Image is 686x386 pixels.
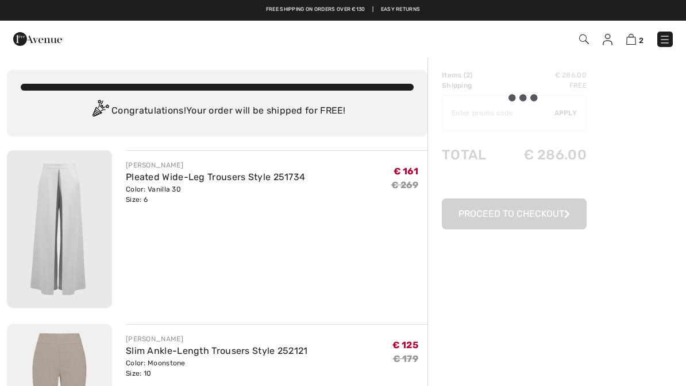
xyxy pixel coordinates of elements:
[381,6,421,14] a: Easy Returns
[626,34,636,45] img: Shopping Bag
[126,358,308,379] div: Color: Moonstone Size: 10
[21,100,414,123] div: Congratulations! Your order will be shipped for FREE!
[13,28,62,50] img: 1ère Avenue
[13,33,62,44] a: 1ère Avenue
[391,180,419,190] s: € 269
[394,166,419,177] span: € 161
[7,150,112,308] img: Pleated Wide-Leg Trousers Style 251734
[126,345,308,356] a: Slim Ankle-Length Trousers Style 252121
[126,160,305,170] div: [PERSON_NAME]
[639,36,643,45] span: 2
[266,6,365,14] a: Free shipping on orders over €130
[372,6,373,14] span: |
[126,184,305,205] div: Color: Vanilla 30 Size: 6
[126,334,308,344] div: [PERSON_NAME]
[579,34,589,44] img: Search
[626,32,643,46] a: 2
[659,34,670,45] img: Menu
[392,340,419,350] span: € 125
[88,100,111,123] img: Congratulation2.svg
[393,353,419,364] s: € 179
[126,171,305,182] a: Pleated Wide-Leg Trousers Style 251734
[603,34,612,45] img: My Info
